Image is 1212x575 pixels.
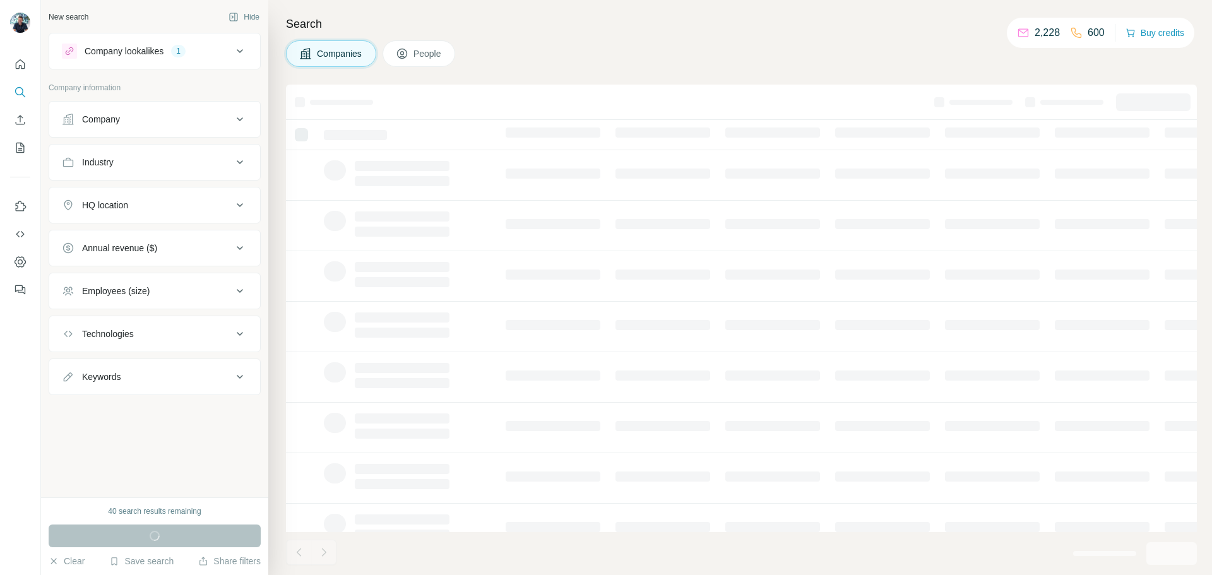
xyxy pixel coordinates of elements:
span: People [413,47,443,60]
div: 1 [171,45,186,57]
img: Avatar [10,13,30,33]
div: Company lookalikes [85,45,163,57]
p: 600 [1088,25,1105,40]
button: Employees (size) [49,276,260,306]
button: Quick start [10,53,30,76]
button: Clear [49,555,85,567]
button: Dashboard [10,251,30,273]
button: Annual revenue ($) [49,233,260,263]
div: New search [49,11,88,23]
button: HQ location [49,190,260,220]
button: Share filters [198,555,261,567]
div: Industry [82,156,114,169]
span: Companies [317,47,363,60]
div: Company [82,113,120,126]
button: My lists [10,136,30,159]
button: Keywords [49,362,260,392]
button: Feedback [10,278,30,301]
div: 40 search results remaining [108,506,201,517]
div: Technologies [82,328,134,340]
div: Annual revenue ($) [82,242,157,254]
p: 2,228 [1035,25,1060,40]
div: Employees (size) [82,285,150,297]
button: Use Surfe on LinkedIn [10,195,30,218]
button: Company [49,104,260,134]
button: Company lookalikes1 [49,36,260,66]
div: Keywords [82,370,121,383]
button: Buy credits [1126,24,1184,42]
button: Search [10,81,30,104]
h4: Search [286,15,1197,33]
div: HQ location [82,199,128,211]
button: Technologies [49,319,260,349]
button: Use Surfe API [10,223,30,246]
p: Company information [49,82,261,93]
button: Industry [49,147,260,177]
button: Enrich CSV [10,109,30,131]
button: Save search [109,555,174,567]
button: Hide [220,8,268,27]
